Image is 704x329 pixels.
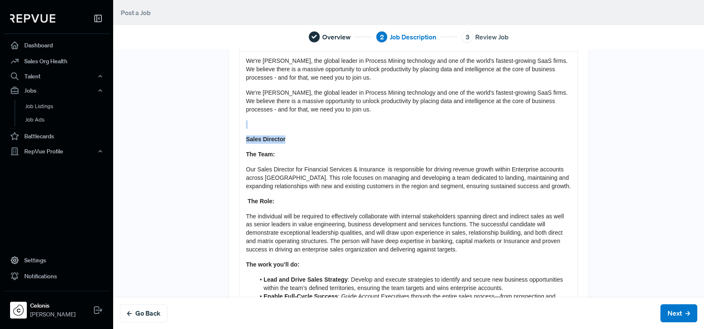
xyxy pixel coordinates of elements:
[264,293,338,300] strong: Enable Full-Cycle Success
[246,151,275,158] strong: The Team:
[15,113,121,127] a: Job Ads
[12,303,25,317] img: Celonis
[3,53,110,69] a: Sales Org Health
[246,136,285,142] strong: Sales Director
[475,32,509,42] span: Review Job
[15,100,121,113] a: Job Listings
[660,304,697,322] button: Next
[3,69,110,83] button: Talent
[30,301,75,310] strong: Celonis
[246,57,569,81] span: We're [PERSON_NAME], the global leader in Process Mining technology and one of the world's fastes...
[376,31,388,43] div: 2
[3,291,110,322] a: CelonisCelonis[PERSON_NAME]
[121,8,151,17] span: Post a Job
[3,144,110,158] button: RepVue Profile
[10,14,55,23] img: RepVue
[390,32,436,42] span: Job Description
[3,37,110,53] a: Dashboard
[264,276,348,283] strong: Lead and Drive Sales Strategy
[246,261,300,268] strong: The work you’ll do:
[3,83,110,98] button: Jobs
[246,213,565,253] span: The individual will be required to effectively collaborate with internal stakeholders spanning di...
[3,128,110,144] a: Battlecards
[461,31,473,43] div: 3
[246,166,571,189] span: Our Sales Director for Financial Services & Insurance is responsible for driving revenue growth w...
[248,198,274,205] strong: The Role:
[264,293,557,308] span: : Guide Account Executives through the entire sales process—from prospecting and qualification to...
[264,276,564,291] span: : Develop and execute strategies to identify and secure new business opportunities within the tea...
[120,304,168,322] button: Go Back
[322,32,351,42] span: Overview
[30,310,75,319] span: [PERSON_NAME]
[3,252,110,268] a: Settings
[246,89,569,113] span: We're [PERSON_NAME], the global leader in Process Mining technology and one of the world's fastes...
[3,268,110,284] a: Notifications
